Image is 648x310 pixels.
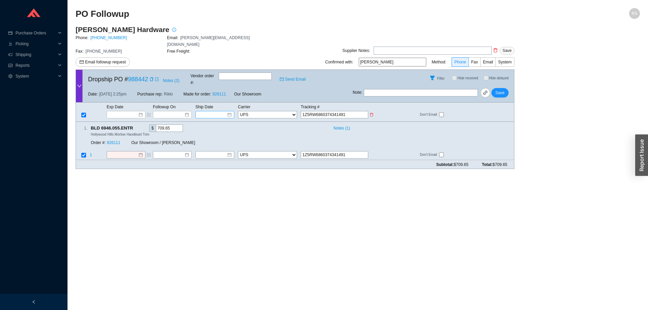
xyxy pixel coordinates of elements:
span: Note : [353,89,362,96]
a: 988442 [128,76,148,83]
span: Our Showroom / [PERSON_NAME] [131,141,195,145]
span: fund [8,63,13,67]
span: Date: [88,91,98,97]
span: $709.65 [493,162,507,167]
span: 1 [90,153,92,158]
span: Hide received [457,76,478,80]
button: mailEmail followup request [76,57,130,67]
span: Purchase Orders [16,28,56,38]
span: Subtotal: [436,161,468,168]
span: $709.65 [454,162,468,167]
span: Picking [16,38,56,49]
a: link [481,88,490,97]
button: Notes (2) [162,77,180,82]
a: 926111 [213,92,226,96]
div: 1 . [76,125,87,132]
span: BLD 6946.055.ENTR [91,124,139,132]
span: delete [370,113,374,117]
span: export [155,77,159,81]
span: Total: [482,161,507,168]
span: Email followup request [85,59,126,65]
span: [PHONE_NUMBER] [85,49,122,54]
span: Our Showroom [234,91,262,97]
span: Filter [437,77,444,80]
span: Phone: [76,35,88,40]
button: Filter [427,73,438,83]
span: Hollywood Hills Mortise Handleset Trim [91,133,149,136]
span: Email [483,60,493,64]
span: form [147,153,151,157]
span: Carrier [238,105,250,109]
input: Hide delayed [484,76,488,80]
span: Purchase rep: [137,91,163,97]
span: Notes ( 2 ) [163,77,179,84]
span: Save [503,47,512,54]
a: mailSend Email [280,76,306,83]
span: Fax [471,60,478,64]
span: left [32,300,36,304]
span: form [147,113,151,117]
span: delete [492,48,499,53]
span: Followup On [153,105,175,109]
div: Confirmed with: Method: [325,57,514,67]
span: credit-card [8,31,13,35]
span: Fax: [76,49,83,54]
input: Hide received [452,76,457,80]
h2: PO Followup [76,8,499,20]
span: filter [427,75,437,81]
span: Notes ( 1 ) [333,125,350,132]
div: Copy [134,124,139,132]
span: Rikki [164,91,173,97]
span: Save [495,89,505,96]
span: Exp Date [107,105,123,109]
span: mail [80,60,84,65]
span: Ship Date [195,105,213,109]
span: mail [280,77,284,81]
a: export [155,76,159,83]
span: Order #: [91,141,106,145]
span: RS [632,8,638,19]
span: Reports [16,60,56,71]
span: info-circle [170,28,179,32]
span: [DATE] 2:25pm [99,91,127,97]
button: info-circle [169,25,179,34]
span: Hide delayed [489,76,509,80]
span: Don't Email [420,112,439,118]
span: Vendor order # : [191,73,217,86]
h3: [PERSON_NAME] Hardware [76,25,169,34]
span: setting [8,74,13,78]
button: Notes (1) [330,124,350,129]
span: link [483,91,488,96]
span: Phone [454,60,466,64]
span: Email: [167,35,178,40]
a: 926111 [107,141,120,145]
span: Made for order: [184,92,211,96]
span: Tracking # [301,105,320,109]
button: delete [492,46,499,55]
span: Don't Email [420,152,439,158]
span: [PERSON_NAME][EMAIL_ADDRESS][DOMAIN_NAME] [167,35,250,47]
div: Supplier Notes: [343,47,370,54]
span: Free Freight: [167,49,190,54]
span: Shipping [16,49,56,60]
div: Copy [150,76,154,83]
span: down [77,84,82,88]
button: Save [500,47,514,54]
a: [PHONE_NUMBER] [90,35,127,40]
span: Dropship PO # [88,74,148,84]
span: System [498,60,512,64]
button: Save [491,88,509,97]
div: $ [149,124,156,132]
span: copy [150,77,154,81]
span: System [16,71,56,82]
